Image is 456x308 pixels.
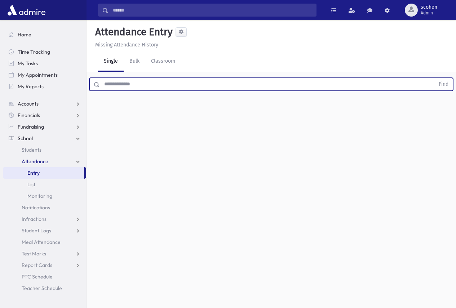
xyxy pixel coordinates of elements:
[3,156,86,167] a: Attendance
[3,213,86,225] a: Infractions
[3,58,86,69] a: My Tasks
[3,225,86,236] a: Student Logs
[109,4,316,17] input: Search
[3,236,86,248] a: Meal Attendance
[22,250,46,257] span: Test Marks
[27,193,52,199] span: Monitoring
[434,78,453,90] button: Find
[3,167,84,179] a: Entry
[3,81,86,92] a: My Reports
[18,135,33,142] span: School
[3,121,86,133] a: Fundraising
[3,46,86,58] a: Time Tracking
[18,31,31,38] span: Home
[18,124,44,130] span: Fundraising
[22,273,53,280] span: PTC Schedule
[3,69,86,81] a: My Appointments
[145,52,181,72] a: Classroom
[421,4,437,10] span: scohen
[124,52,145,72] a: Bulk
[22,147,41,153] span: Students
[3,190,86,202] a: Monitoring
[22,239,61,245] span: Meal Attendance
[22,227,51,234] span: Student Logs
[18,60,38,67] span: My Tasks
[18,72,58,78] span: My Appointments
[6,3,47,17] img: AdmirePro
[92,42,158,48] a: Missing Attendance History
[3,29,86,40] a: Home
[3,179,86,190] a: List
[92,26,173,38] h5: Attendance Entry
[421,10,437,16] span: Admin
[22,262,52,268] span: Report Cards
[18,112,40,119] span: Financials
[98,52,124,72] a: Single
[22,158,48,165] span: Attendance
[3,133,86,144] a: School
[18,49,50,55] span: Time Tracking
[3,248,86,259] a: Test Marks
[22,285,62,291] span: Teacher Schedule
[3,110,86,121] a: Financials
[95,42,158,48] u: Missing Attendance History
[22,216,47,222] span: Infractions
[3,144,86,156] a: Students
[3,282,86,294] a: Teacher Schedule
[27,181,35,188] span: List
[22,204,50,211] span: Notifications
[18,83,44,90] span: My Reports
[27,170,40,176] span: Entry
[18,101,39,107] span: Accounts
[3,202,86,213] a: Notifications
[3,271,86,282] a: PTC Schedule
[3,98,86,110] a: Accounts
[3,259,86,271] a: Report Cards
